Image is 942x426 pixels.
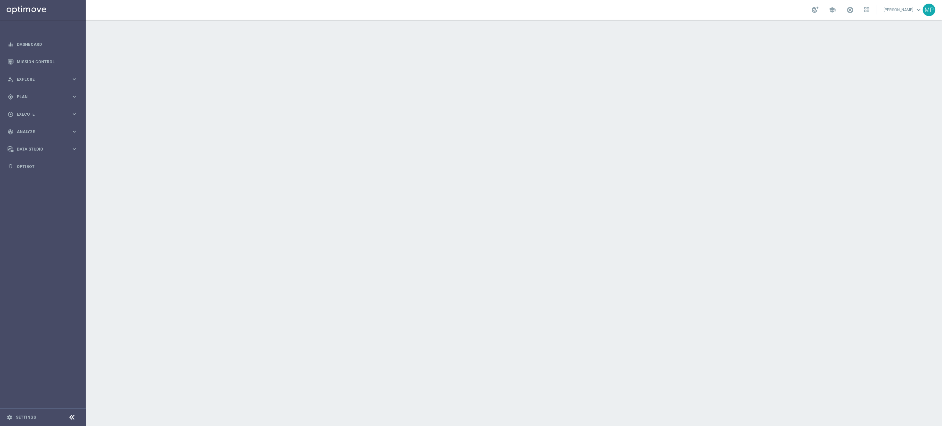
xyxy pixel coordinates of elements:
a: [PERSON_NAME]keyboard_arrow_down [883,5,923,15]
span: Execute [17,112,71,116]
span: Plan [17,95,71,99]
i: keyboard_arrow_right [71,128,77,135]
a: Optibot [17,158,77,175]
div: MP [923,4,935,16]
button: gps_fixed Plan keyboard_arrow_right [7,94,78,99]
button: track_changes Analyze keyboard_arrow_right [7,129,78,134]
a: Mission Control [17,53,77,71]
span: Analyze [17,130,71,134]
div: Analyze [8,129,71,135]
i: keyboard_arrow_right [71,111,77,117]
span: Explore [17,77,71,81]
div: Execute [8,111,71,117]
span: keyboard_arrow_down [915,6,922,14]
div: Data Studio [8,146,71,152]
i: settings [7,414,13,420]
span: Data Studio [17,147,71,151]
div: Plan [8,94,71,100]
button: person_search Explore keyboard_arrow_right [7,77,78,82]
i: person_search [8,76,14,82]
div: Mission Control [8,53,77,71]
a: Settings [16,415,36,419]
i: keyboard_arrow_right [71,94,77,100]
div: Optibot [8,158,77,175]
span: school [829,6,836,14]
div: Dashboard [8,36,77,53]
i: gps_fixed [8,94,14,100]
i: equalizer [8,42,14,47]
i: keyboard_arrow_right [71,76,77,82]
a: Dashboard [17,36,77,53]
i: keyboard_arrow_right [71,146,77,152]
button: Mission Control [7,59,78,65]
button: Data Studio keyboard_arrow_right [7,147,78,152]
div: Explore [8,76,71,82]
button: lightbulb Optibot [7,164,78,169]
i: track_changes [8,129,14,135]
i: play_circle_outline [8,111,14,117]
button: equalizer Dashboard [7,42,78,47]
i: lightbulb [8,164,14,170]
button: play_circle_outline Execute keyboard_arrow_right [7,112,78,117]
